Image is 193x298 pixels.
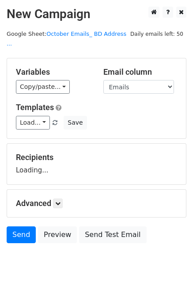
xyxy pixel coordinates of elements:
[16,80,70,94] a: Copy/paste...
[103,67,178,77] h5: Email column
[16,103,54,112] a: Templates
[16,199,177,208] h5: Advanced
[7,226,36,243] a: Send
[16,116,50,130] a: Load...
[7,31,126,47] small: Google Sheet:
[16,67,90,77] h5: Variables
[127,29,186,39] span: Daily emails left: 50
[16,153,177,176] div: Loading...
[7,7,186,22] h2: New Campaign
[16,153,177,162] h5: Recipients
[127,31,186,37] a: Daily emails left: 50
[7,31,126,47] a: October Emails_ BD Address ...
[79,226,146,243] a: Send Test Email
[38,226,77,243] a: Preview
[64,116,87,130] button: Save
